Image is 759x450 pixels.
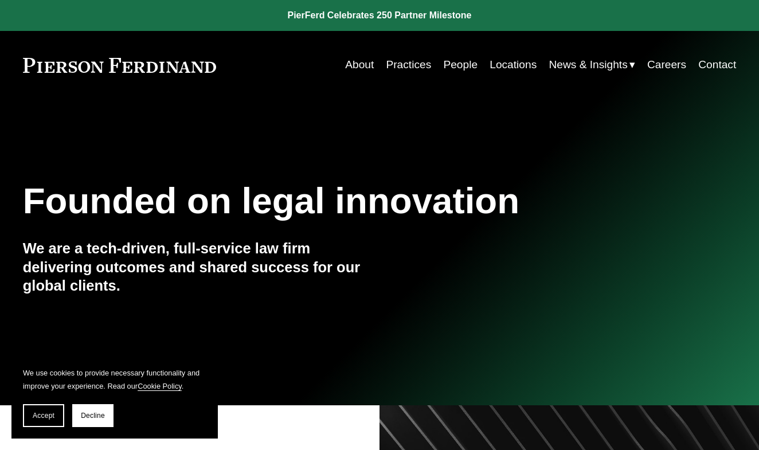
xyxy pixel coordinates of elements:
a: Careers [647,54,686,76]
a: Practices [386,54,431,76]
a: About [345,54,374,76]
h4: We are a tech-driven, full-service law firm delivering outcomes and shared success for our global... [23,239,379,295]
span: News & Insights [549,55,627,75]
a: People [443,54,478,76]
span: Accept [33,412,54,420]
a: Locations [490,54,537,76]
a: folder dropdown [549,54,635,76]
a: Contact [698,54,736,76]
h1: Founded on legal innovation [23,180,617,222]
button: Decline [72,404,114,427]
button: Accept [23,404,64,427]
span: Decline [81,412,105,420]
section: Cookie banner [11,355,218,439]
p: We use cookies to provide necessary functionality and improve your experience. Read our . [23,366,206,393]
a: Cookie Policy [138,382,182,390]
